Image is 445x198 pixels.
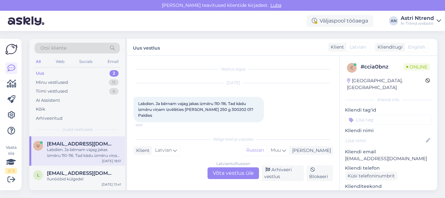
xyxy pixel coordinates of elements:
[268,2,283,8] span: Luba
[138,101,254,118] span: Labdien. Ja bērnam vajag jakas izmēru 110-116. Tad kādu izmēru viņam izvēlēties [PERSON_NAME] 250...
[290,147,331,154] div: [PERSON_NAME]
[109,79,119,86] div: 11
[40,45,66,52] span: Otsi kliente
[133,43,160,52] label: Uus vestlus
[262,165,304,181] div: Arhiveeri vestlus
[36,115,63,122] div: Arhiveeritud
[345,97,432,103] div: Kliendi info
[134,136,333,142] div: Valige keel ja vastake
[78,57,94,66] div: Socials
[47,170,115,176] span: leedi581@gmail.com
[375,44,403,51] div: Klienditugi
[307,165,333,181] div: Blokeeri
[345,172,397,180] div: Küsi telefoninumbrit
[351,65,353,70] span: c
[134,66,333,72] div: Vestlus algas
[62,127,93,132] span: Uued vestlused
[243,145,267,155] div: Russian
[36,88,68,95] div: Tiimi vestlused
[106,57,120,66] div: Email
[155,147,172,154] span: Latvian
[347,77,425,91] div: [GEOGRAPHIC_DATA], [GEOGRAPHIC_DATA]
[54,57,66,66] div: Web
[345,127,432,134] p: Kliendi nimi
[345,137,424,144] input: Lisa nimi
[36,97,60,104] div: AI Assistent
[47,141,115,147] span: ulibnis1@inbox.lv
[47,147,121,159] div: Labdien. Ja bērnam vajag jakas izmēru 110-116. Tad kādu izmēru viņam izvēlēties [PERSON_NAME] 250...
[47,176,121,182] div: Ilunööbid külgedel
[102,159,121,163] div: [DATE] 18:51
[35,57,42,66] div: All
[389,16,398,25] div: AN
[37,173,39,177] span: l
[109,88,119,95] div: 4
[401,16,441,26] a: Astri NtrendN-Trend website
[307,15,373,27] div: Väljaspool tööaega
[401,16,434,21] div: Astri Ntrend
[5,44,18,54] img: Askly Logo
[345,165,432,172] p: Kliendi telefon
[208,167,259,179] div: Võta vestlus üle
[345,148,432,155] p: Kliendi email
[345,155,432,162] p: [EMAIL_ADDRESS][DOMAIN_NAME]
[5,168,17,174] div: 2 / 3
[36,106,45,113] div: Kõik
[109,70,119,77] div: 2
[5,145,17,174] div: Vaata siia
[345,115,432,125] input: Lisa tag
[136,123,160,128] span: 18:51
[361,63,404,71] div: # ccia0bnz
[36,143,40,148] span: u
[401,21,434,26] div: N-Trend website
[216,161,250,167] div: Latvian to Russian
[36,70,44,77] div: Uus
[350,44,366,51] span: Latvian
[345,107,432,114] p: Kliendi tag'id
[408,44,425,51] span: English
[328,44,344,51] div: Klient
[134,80,333,86] div: [DATE]
[102,182,121,187] div: [DATE] 13:41
[404,63,430,70] span: Online
[271,147,281,153] span: Muu
[134,147,150,154] div: Klient
[345,183,432,190] p: Klienditeekond
[36,79,68,86] div: Minu vestlused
